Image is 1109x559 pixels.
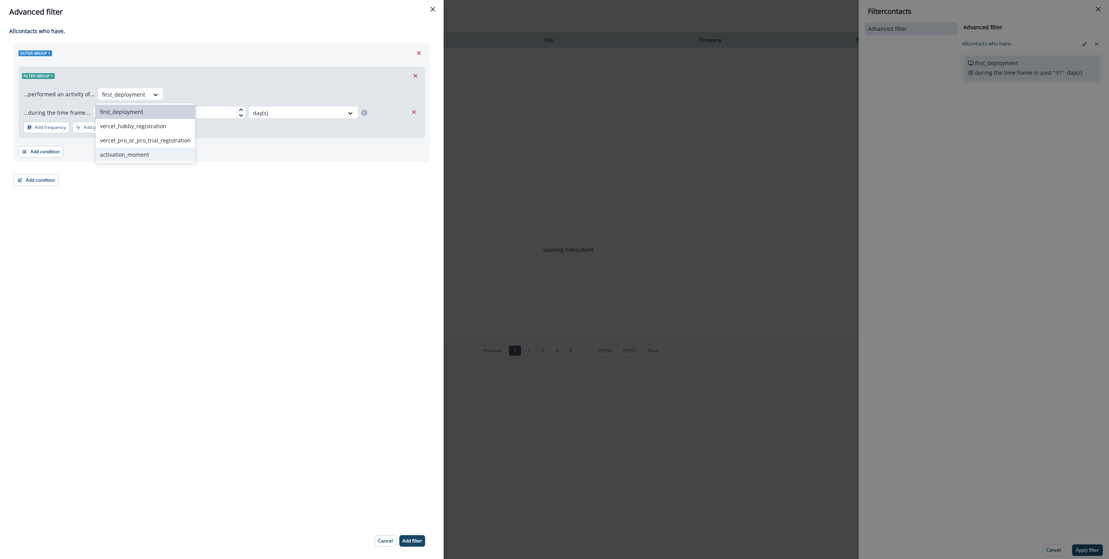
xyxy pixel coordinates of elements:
[23,122,69,133] button: Add frequency
[18,50,52,56] span: Outer group 1
[84,125,126,130] p: Add property group
[72,122,129,133] button: Add property group
[23,90,95,98] p: ...performed an activity of...
[18,146,63,157] button: Add condition
[22,73,55,79] span: Filter group 1
[378,538,393,544] p: Cancel
[402,538,422,544] p: Add filter
[95,133,195,147] div: vercel_pro_or_pro_trial_registration
[95,105,195,119] div: first_deployment
[408,106,420,118] button: Remove
[399,535,425,547] button: Add filter
[9,6,434,18] div: Advanced filter
[95,147,195,162] div: activation_moment
[413,47,425,59] button: Remove
[35,125,66,130] p: Add frequency
[9,27,430,35] p: All contact s who have,
[14,174,59,186] button: Add condition
[95,119,195,133] div: vercel_hobby_registration
[409,70,422,82] button: Remove
[427,3,439,15] button: Close
[23,109,90,117] p: ...during the time frame...
[375,535,396,547] button: Cancel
